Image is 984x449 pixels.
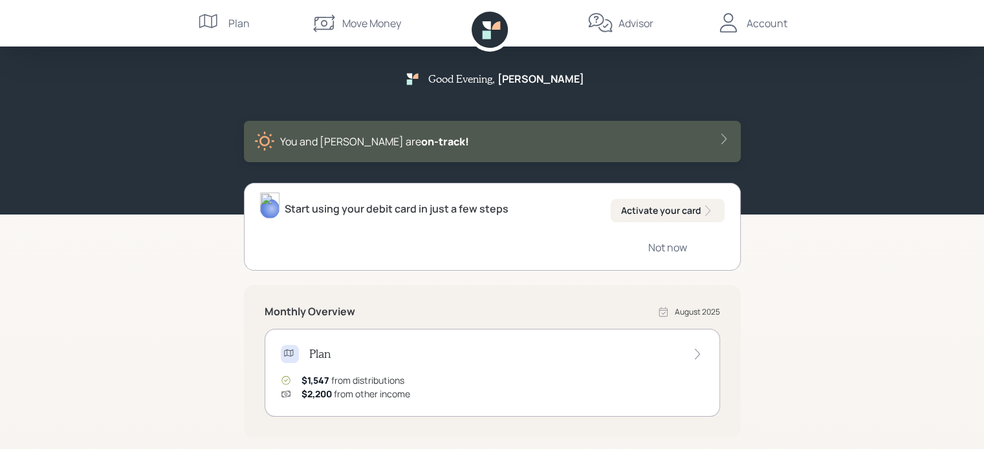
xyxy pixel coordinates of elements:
div: August 2025 [675,306,720,318]
div: Start using your debit card in just a few steps [285,201,508,216]
div: from distributions [301,373,404,387]
div: Move Money [342,16,401,31]
span: $1,547 [301,374,329,386]
div: Not now [648,240,687,255]
div: Advisor [618,16,653,31]
span: on‑track! [421,134,469,149]
div: Plan [228,16,250,31]
h5: Monthly Overview [265,306,355,318]
div: You and [PERSON_NAME] are [280,134,469,149]
h4: Plan [309,347,331,361]
div: from other income [301,387,410,401]
h5: Good Evening , [428,72,495,85]
span: $2,200 [301,388,332,400]
button: Activate your card [611,199,725,222]
div: Account [747,16,787,31]
div: Activate your card [621,204,714,217]
img: michael-russo-headshot.png [260,193,279,218]
img: sunny-XHVQM73Q.digested.png [254,131,275,152]
h5: [PERSON_NAME] [497,73,584,85]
